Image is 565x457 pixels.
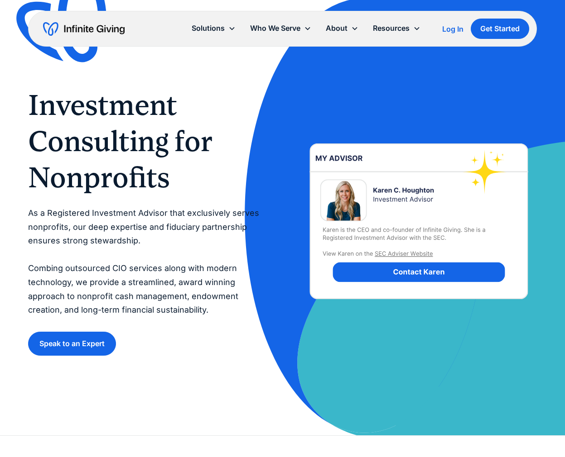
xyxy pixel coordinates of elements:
[326,22,348,34] div: About
[373,22,410,34] div: Resources
[301,103,537,339] img: investment-advisor-nonprofit-financial
[28,206,264,317] p: As a Registered Investment Advisor that exclusively serves nonprofits, our deep expertise and fid...
[250,22,300,34] div: Who We Serve
[471,19,529,39] a: Get Started
[192,22,225,34] div: Solutions
[442,25,464,33] div: Log In
[28,87,264,195] h1: Investment Consulting for Nonprofits
[28,332,116,356] a: Speak to an Expert
[442,24,464,34] a: Log In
